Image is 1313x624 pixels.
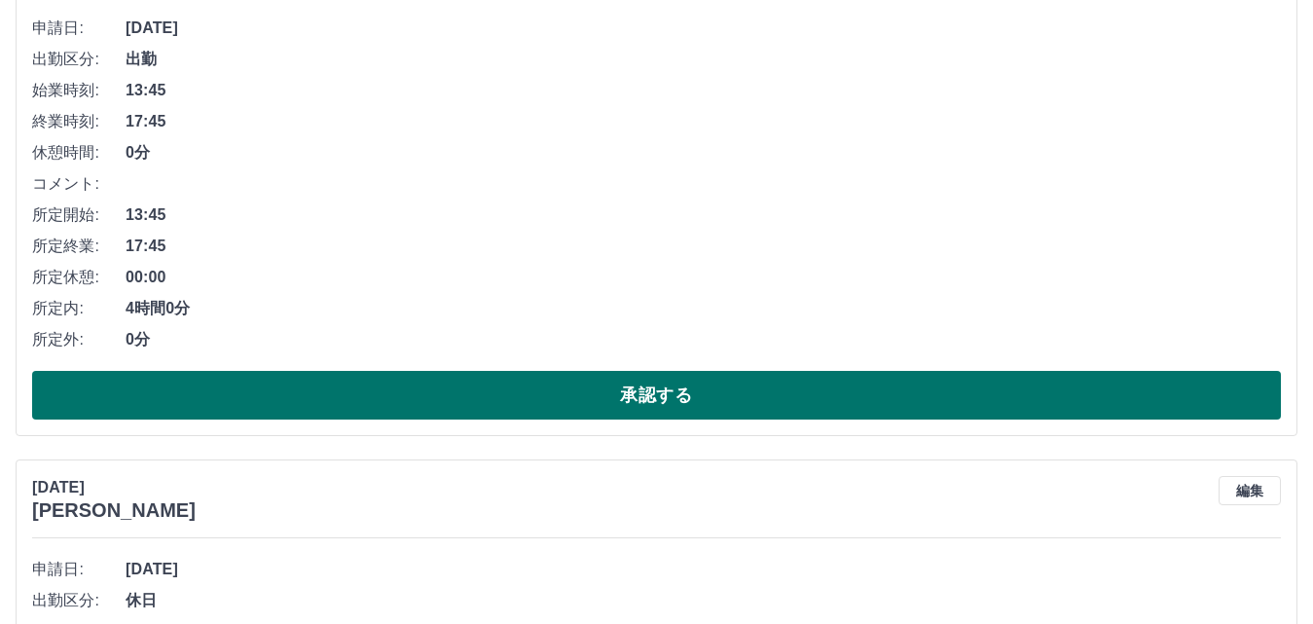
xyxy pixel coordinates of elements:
[32,558,126,581] span: 申請日:
[126,48,1281,71] span: 出勤
[126,17,1281,40] span: [DATE]
[32,203,126,227] span: 所定開始:
[126,79,1281,102] span: 13:45
[126,328,1281,351] span: 0分
[32,17,126,40] span: 申請日:
[32,266,126,289] span: 所定休憩:
[32,141,126,165] span: 休憩時間:
[32,79,126,102] span: 始業時刻:
[32,371,1281,420] button: 承認する
[32,589,126,612] span: 出勤区分:
[126,235,1281,258] span: 17:45
[126,266,1281,289] span: 00:00
[32,110,126,133] span: 終業時刻:
[126,297,1281,320] span: 4時間0分
[126,203,1281,227] span: 13:45
[1219,476,1281,505] button: 編集
[126,558,1281,581] span: [DATE]
[32,499,196,522] h3: [PERSON_NAME]
[32,172,126,196] span: コメント:
[126,110,1281,133] span: 17:45
[32,297,126,320] span: 所定内:
[32,48,126,71] span: 出勤区分:
[126,141,1281,165] span: 0分
[32,476,196,499] p: [DATE]
[126,589,1281,612] span: 休日
[32,235,126,258] span: 所定終業:
[32,328,126,351] span: 所定外:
